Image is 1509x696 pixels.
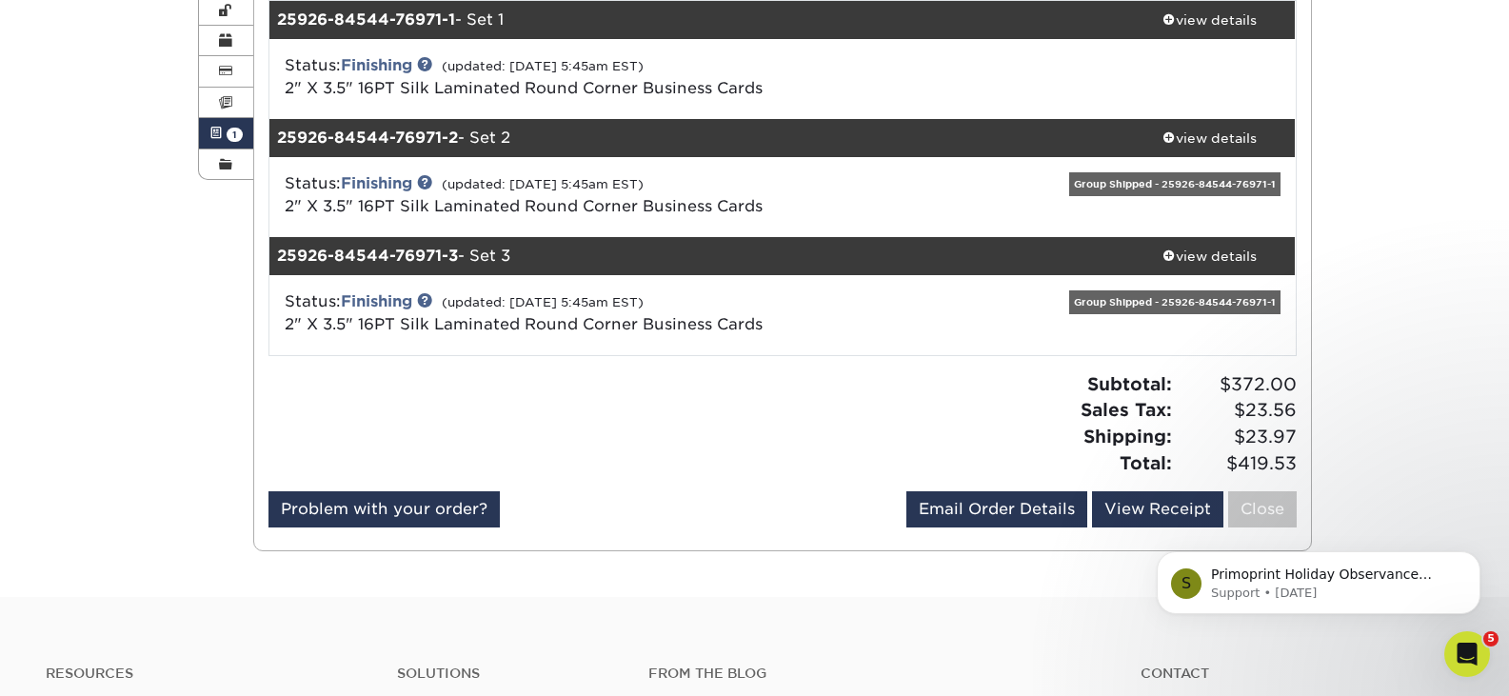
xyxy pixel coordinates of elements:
[270,290,953,336] div: Status:
[1069,290,1281,314] div: Group Shipped - 25926-84544-76971-1
[1178,450,1297,477] span: $419.53
[341,56,412,74] a: Finishing
[269,1,1124,39] div: - Set 1
[442,295,644,309] small: (updated: [DATE] 5:45am EST)
[269,237,1124,275] div: - Set 3
[1087,373,1172,394] strong: Subtotal:
[270,172,953,218] div: Status:
[268,491,500,527] a: Problem with your order?
[199,118,254,149] a: 1
[83,73,328,90] p: Message from Support, sent 14w ago
[1069,172,1281,196] div: Group Shipped - 25926-84544-76971-1
[83,55,322,298] span: Primoprint Holiday Observance Please note that our customer service department will be closed [DA...
[46,666,368,682] h4: Resources
[285,197,763,215] a: 2" X 3.5" 16PT Silk Laminated Round Corner Business Cards
[1124,129,1296,148] div: view details
[269,119,1124,157] div: - Set 2
[1124,119,1296,157] a: view details
[1178,424,1297,450] span: $23.97
[1483,631,1499,646] span: 5
[1083,426,1172,447] strong: Shipping:
[1178,397,1297,424] span: $23.56
[285,79,763,97] a: 2" X 3.5" 16PT Silk Laminated Round Corner Business Cards
[341,292,412,310] a: Finishing
[277,10,455,29] strong: 25926-84544-76971-1
[277,129,458,147] strong: 25926-84544-76971-2
[906,491,1087,527] a: Email Order Details
[442,59,644,73] small: (updated: [DATE] 5:45am EST)
[1124,10,1296,30] div: view details
[442,177,644,191] small: (updated: [DATE] 5:45am EST)
[1120,452,1172,473] strong: Total:
[270,54,953,100] div: Status:
[1228,491,1297,527] a: Close
[1124,247,1296,266] div: view details
[1081,399,1172,420] strong: Sales Tax:
[1124,1,1296,39] a: view details
[285,315,763,333] a: 2" X 3.5" 16PT Silk Laminated Round Corner Business Cards
[227,128,243,142] span: 1
[1178,371,1297,398] span: $372.00
[1124,237,1296,275] a: view details
[341,174,412,192] a: Finishing
[1092,491,1223,527] a: View Receipt
[1141,666,1463,682] a: Contact
[277,247,458,265] strong: 25926-84544-76971-3
[397,666,620,682] h4: Solutions
[648,666,1089,682] h4: From the Blog
[1444,631,1490,677] iframe: Intercom live chat
[1128,511,1509,645] iframe: Intercom notifications message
